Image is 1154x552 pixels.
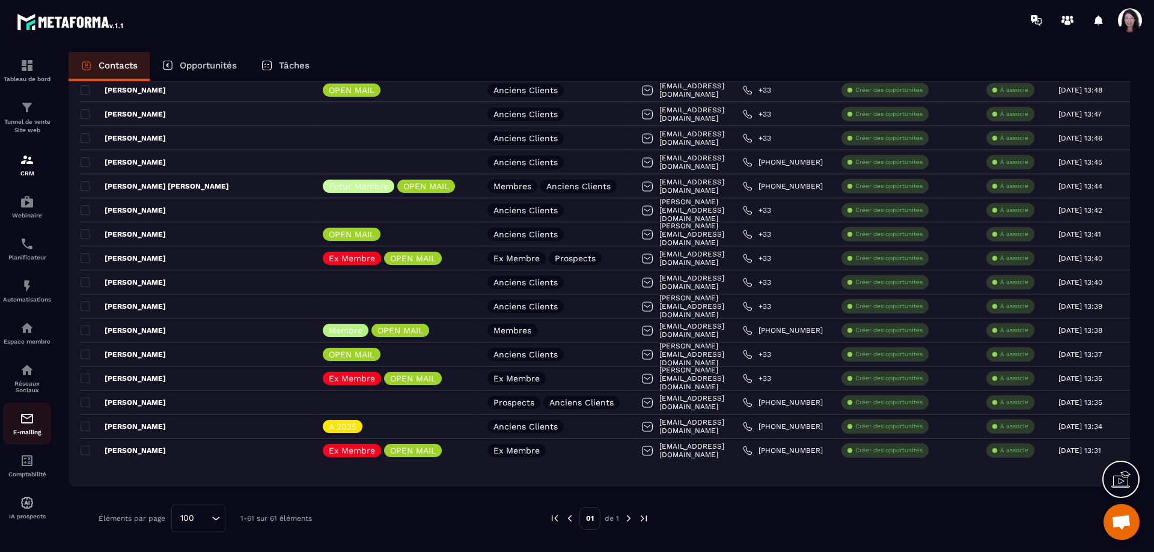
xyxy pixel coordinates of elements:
div: Ouvrir le chat [1104,504,1140,540]
p: À associe [1000,206,1028,214]
p: [PERSON_NAME] [PERSON_NAME] [81,181,229,191]
p: [PERSON_NAME] [81,398,166,407]
div: Search for option [171,505,225,532]
p: Ex Membre [329,446,375,455]
p: À associe [1000,278,1028,287]
img: logo [17,11,125,32]
p: Anciens Clients [493,110,558,118]
p: OPEN MAIL [329,350,374,359]
img: next [638,513,649,524]
p: À associe [1000,110,1028,118]
p: [DATE] 13:39 [1058,302,1102,311]
p: [PERSON_NAME] [81,85,166,95]
p: Tâches [279,60,310,71]
p: À associe [1000,350,1028,359]
img: social-network [20,363,34,377]
a: [PHONE_NUMBER] [743,422,823,431]
p: OPEN MAIL [377,326,423,335]
p: Créer des opportunités [855,422,923,431]
p: Opportunités [180,60,237,71]
a: schedulerschedulerPlanificateur [3,228,51,270]
p: [DATE] 13:42 [1058,206,1102,214]
a: +33 [743,350,771,359]
p: IA prospects [3,513,51,520]
p: Anciens Clients [493,302,558,311]
img: automations [20,496,34,510]
p: Créer des opportunités [855,374,923,383]
p: Créer des opportunités [855,302,923,311]
p: Anciens Clients [493,134,558,142]
p: Anciens Clients [493,86,558,94]
p: Anciens Clients [493,230,558,238]
p: 1-61 sur 61 éléments [240,514,312,523]
a: automationsautomationsWebinaire [3,186,51,228]
p: Créer des opportunités [855,326,923,335]
a: formationformationCRM [3,144,51,186]
p: [PERSON_NAME] [81,374,166,383]
p: [PERSON_NAME] [81,302,166,311]
p: Prospects [493,398,534,407]
img: automations [20,321,34,335]
a: automationsautomationsEspace membre [3,312,51,354]
p: Comptabilité [3,471,51,478]
p: Futur Membre [329,182,388,190]
p: Anciens Clients [549,398,614,407]
a: automationsautomationsAutomatisations [3,270,51,312]
p: Anciens Clients [493,350,558,359]
p: [PERSON_NAME] [81,133,166,143]
p: [DATE] 13:48 [1058,86,1102,94]
p: de 1 [605,514,619,523]
p: E-mailing [3,429,51,435]
p: À associe [1000,254,1028,262]
a: [PHONE_NUMBER] [743,446,823,455]
p: Créer des opportunités [855,446,923,455]
p: Anciens Clients [493,422,558,431]
input: Search for option [198,512,209,525]
p: [DATE] 13:45 [1058,158,1102,166]
img: scheduler [20,237,34,251]
p: OPEN MAIL [403,182,449,190]
a: +33 [743,278,771,287]
p: Créer des opportunités [855,110,923,118]
p: OPEN MAIL [329,230,374,238]
a: +33 [743,253,771,263]
p: Ex Membre [329,254,375,262]
p: Créer des opportunités [855,254,923,262]
p: Créer des opportunités [855,158,923,166]
p: Anciens Clients [493,206,558,214]
p: Créer des opportunités [855,206,923,214]
p: Créer des opportunités [855,134,923,142]
p: À associe [1000,182,1028,190]
p: Prospects [555,254,596,262]
a: formationformationTunnel de vente Site web [3,91,51,144]
p: [DATE] 13:35 [1058,374,1102,383]
a: Opportunités [150,52,249,81]
p: 01 [579,507,600,530]
a: [PHONE_NUMBER] [743,181,823,191]
p: [PERSON_NAME] [81,326,166,335]
p: Créer des opportunités [855,398,923,407]
p: À associe [1000,326,1028,335]
p: À associe [1000,422,1028,431]
p: [PERSON_NAME] [81,229,166,239]
img: prev [564,513,575,524]
p: CRM [3,170,51,177]
p: À associe [1000,134,1028,142]
p: Tunnel de vente Site web [3,118,51,135]
p: Automatisations [3,296,51,303]
p: [DATE] 13:40 [1058,254,1102,262]
a: +33 [743,229,771,239]
p: [DATE] 13:40 [1058,278,1102,287]
img: automations [20,195,34,209]
p: Contacts [99,60,138,71]
p: [DATE] 13:44 [1058,182,1102,190]
p: À associe [1000,302,1028,311]
p: Membre [329,326,362,335]
p: [PERSON_NAME] [81,422,166,431]
p: [PERSON_NAME] [81,278,166,287]
a: [PHONE_NUMBER] [743,398,823,407]
p: À associe [1000,230,1028,238]
p: [DATE] 13:37 [1058,350,1102,359]
img: email [20,411,34,426]
span: 100 [176,512,198,525]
